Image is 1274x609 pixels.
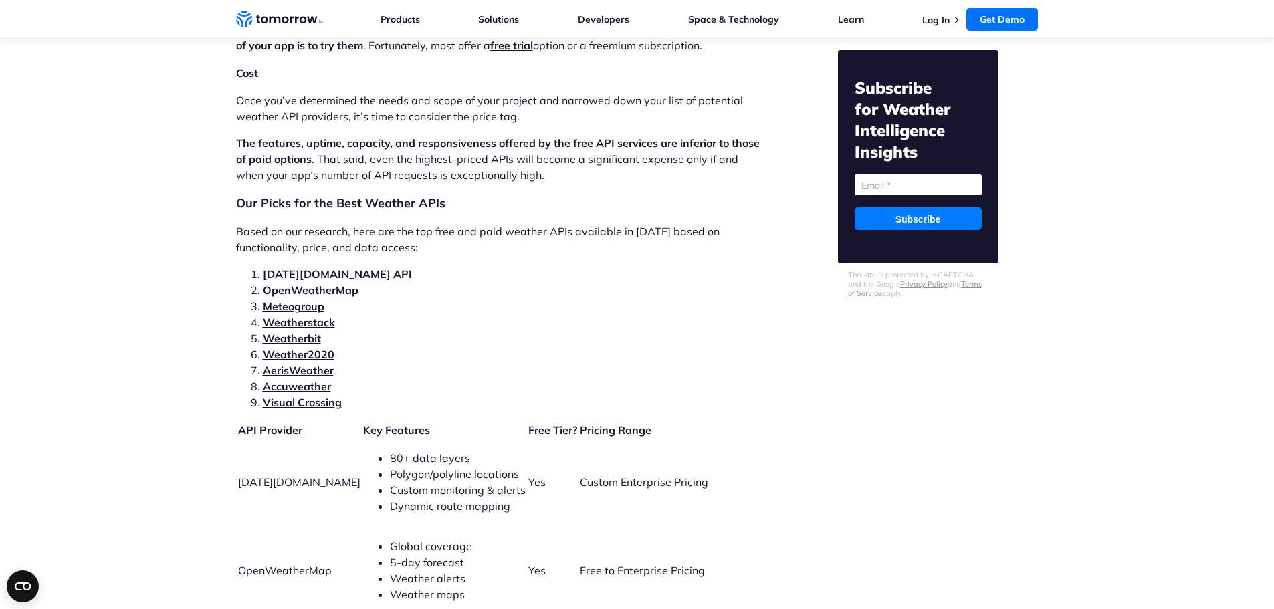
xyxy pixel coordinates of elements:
[390,572,465,585] span: Weather alerts
[263,267,412,281] a: [DATE][DOMAIN_NAME] API
[390,588,465,601] span: Weather maps
[236,9,323,29] a: Home link
[855,174,982,195] input: Email *
[263,380,331,393] a: Accuweather
[900,279,948,289] a: Privacy Policy
[236,135,767,183] p: . That said, even the highest-priced APIs will become a significant expense only if and when your...
[390,467,519,481] span: Polygon/polyline locations
[528,475,546,489] span: Yes
[390,539,472,553] span: Global coverage
[263,364,334,377] a: AerisWeather
[263,283,358,297] a: OpenWeatherMap
[580,423,651,437] b: Pricing Range
[688,13,779,25] a: Space & Technology
[363,423,430,437] b: Key Features
[848,279,982,298] a: Terms of Service
[263,299,324,313] a: Meteogroup
[238,475,360,489] span: [DATE][DOMAIN_NAME]
[855,207,982,230] input: Subscribe
[390,483,526,497] span: Custom monitoring & alerts
[390,499,510,513] span: Dynamic route mapping
[263,396,342,409] a: Visual Crossing
[490,39,533,52] a: free trial
[236,194,767,213] h2: Our Picks for the Best Weather APIs
[922,14,950,26] a: Log In
[848,270,988,298] p: This site is protected by reCAPTCHA and the Google and apply.
[855,77,982,162] h2: Subscribe for Weather Intelligence Insights
[238,564,332,577] span: OpenWeatherMap
[236,223,767,255] p: Based on our research, here are the top free and paid weather APIs available in [DATE] based on f...
[838,13,864,25] a: Learn
[263,348,334,361] a: Weather2020
[7,570,39,602] button: Open CMP widget
[528,564,546,577] span: Yes
[381,13,420,25] a: Products
[478,13,519,25] a: Solutions
[236,64,767,82] h3: Cost
[236,92,767,124] p: Once you’ve determined the needs and scope of your project and narrowed down your list of potenti...
[528,423,577,437] b: Free Tier?
[578,13,629,25] a: Developers
[390,556,464,569] span: 5-day forecast
[236,136,760,166] strong: The features, uptime, capacity, and responsiveness offered by the free API services are inferior ...
[580,564,705,577] span: Free to Enterprise Pricing
[263,316,335,329] a: Weatherstack
[966,8,1038,31] a: Get Demo
[390,451,470,465] span: 80+ data layers
[238,423,302,437] b: API Provider
[580,475,708,489] span: Custom Enterprise Pricing
[263,332,321,345] a: Weatherbit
